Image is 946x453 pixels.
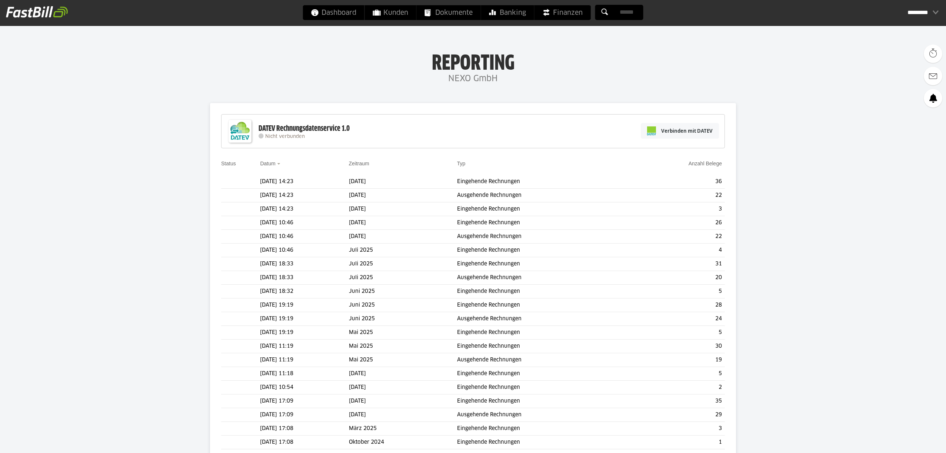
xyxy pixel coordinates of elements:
td: [DATE] [349,175,457,189]
td: [DATE] 18:32 [260,285,349,298]
td: [DATE] [349,189,457,202]
a: Dokumente [417,5,481,20]
td: 22 [628,189,725,202]
img: pi-datev-logo-farbig-24.svg [647,126,656,135]
a: Datum [260,161,275,166]
td: Ausgehende Rechnungen [457,189,628,202]
td: 29 [628,408,725,422]
td: [DATE] 17:09 [260,394,349,408]
td: [DATE] [349,202,457,216]
td: [DATE] 10:46 [260,216,349,230]
a: Zeitraum [349,161,369,166]
td: [DATE] [349,408,457,422]
td: 3 [628,202,725,216]
td: [DATE] [349,367,457,381]
td: Eingehende Rechnungen [457,326,628,340]
td: [DATE] 10:46 [260,244,349,257]
a: Dashboard [303,5,364,20]
td: [DATE] 10:46 [260,230,349,244]
td: [DATE] 14:23 [260,175,349,189]
a: Banking [481,5,534,20]
td: Ausgehende Rechnungen [457,230,628,244]
td: Mai 2025 [349,326,457,340]
td: 36 [628,175,725,189]
iframe: Öffnet ein Widget, in dem Sie weitere Informationen finden [888,431,939,449]
td: [DATE] 14:23 [260,202,349,216]
td: Eingehende Rechnungen [457,285,628,298]
td: [DATE] 19:19 [260,298,349,312]
span: Banking [489,5,526,20]
a: Verbinden mit DATEV [641,123,719,139]
td: [DATE] [349,230,457,244]
td: Juli 2025 [349,271,457,285]
span: Dashboard [311,5,356,20]
div: DATEV Rechnungsdatenservice 1.0 [259,124,350,133]
td: Juli 2025 [349,244,457,257]
td: Eingehende Rechnungen [457,340,628,353]
td: Eingehende Rechnungen [457,298,628,312]
span: Finanzen [543,5,583,20]
td: [DATE] 18:33 [260,271,349,285]
a: Kunden [365,5,416,20]
img: sort_desc.gif [277,163,282,165]
td: Eingehende Rechnungen [457,436,628,449]
td: [DATE] 17:08 [260,422,349,436]
td: [DATE] 17:08 [260,436,349,449]
td: Ausgehende Rechnungen [457,408,628,422]
td: [DATE] 11:19 [260,340,349,353]
a: Finanzen [534,5,591,20]
td: 19 [628,353,725,367]
td: 4 [628,244,725,257]
td: Eingehende Rechnungen [457,422,628,436]
td: Eingehende Rechnungen [457,367,628,381]
td: Eingehende Rechnungen [457,381,628,394]
td: [DATE] [349,216,457,230]
td: 24 [628,312,725,326]
td: März 2025 [349,422,457,436]
span: Nicht verbunden [265,134,305,139]
img: DATEV-Datenservice Logo [225,116,255,146]
td: Ausgehende Rechnungen [457,271,628,285]
td: [DATE] 17:09 [260,408,349,422]
td: Eingehende Rechnungen [457,257,628,271]
td: 3 [628,422,725,436]
td: [DATE] 14:23 [260,189,349,202]
td: 2 [628,381,725,394]
td: 30 [628,340,725,353]
td: 31 [628,257,725,271]
td: [DATE] 19:19 [260,326,349,340]
img: fastbill_logo_white.png [6,6,68,18]
span: Dokumente [425,5,473,20]
td: 5 [628,367,725,381]
td: Eingehende Rechnungen [457,175,628,189]
td: 5 [628,326,725,340]
td: Mai 2025 [349,340,457,353]
td: Mai 2025 [349,353,457,367]
td: 5 [628,285,725,298]
td: [DATE] [349,394,457,408]
td: Ausgehende Rechnungen [457,312,628,326]
td: 26 [628,216,725,230]
td: [DATE] 19:19 [260,312,349,326]
h1: Reporting [74,52,872,72]
td: Juli 2025 [349,257,457,271]
td: 22 [628,230,725,244]
td: Juni 2025 [349,312,457,326]
td: Eingehende Rechnungen [457,394,628,408]
td: 1 [628,436,725,449]
td: 20 [628,271,725,285]
span: Kunden [373,5,408,20]
td: [DATE] 11:18 [260,367,349,381]
td: [DATE] 18:33 [260,257,349,271]
td: Juni 2025 [349,285,457,298]
td: Eingehende Rechnungen [457,244,628,257]
td: [DATE] 11:19 [260,353,349,367]
td: [DATE] 10:54 [260,381,349,394]
td: Eingehende Rechnungen [457,202,628,216]
td: 35 [628,394,725,408]
span: Verbinden mit DATEV [661,127,713,135]
a: Typ [457,161,466,166]
td: Eingehende Rechnungen [457,216,628,230]
td: Ausgehende Rechnungen [457,353,628,367]
a: Anzahl Belege [689,161,722,166]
